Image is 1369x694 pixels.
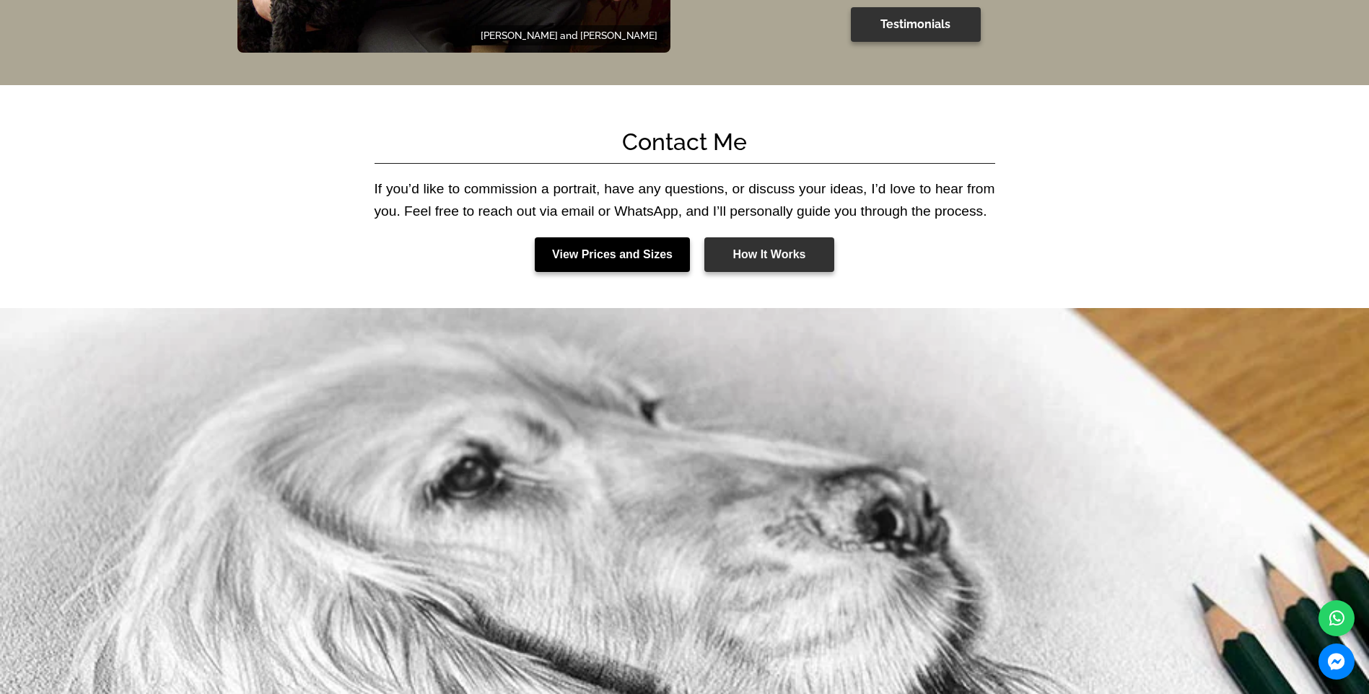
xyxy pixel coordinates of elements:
a: Testimonials [851,7,981,42]
p: If you’d like to commission a portrait, have any questions, or discuss your ideas, I’d love to he... [375,178,995,222]
a: How It Works [704,237,834,272]
h2: Contact Me [375,128,995,164]
a: Messenger [1318,644,1355,680]
a: View Prices and Sizes [535,237,690,272]
a: WhatsApp [1318,600,1355,636]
